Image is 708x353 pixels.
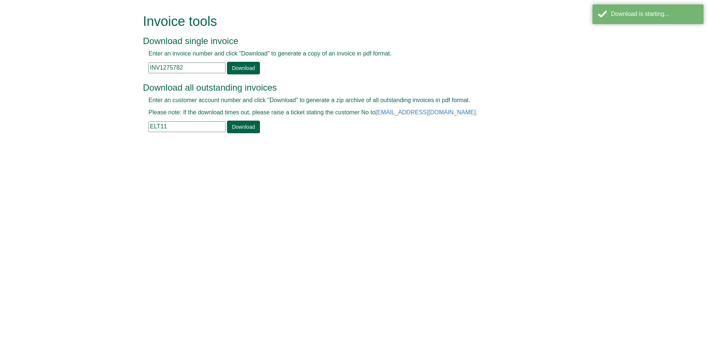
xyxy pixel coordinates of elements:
h3: Download single invoice [143,36,548,46]
h1: Invoice tools [143,14,548,29]
div: Download is starting... [611,10,698,19]
p: Please note: If the download times out, please raise a ticket stating the customer No to . [148,108,543,117]
p: Enter an invoice number and click "Download" to generate a copy of an invoice in pdf format. [148,50,543,58]
h3: Download all outstanding invoices [143,83,548,93]
input: e.g. BLA02 [148,121,226,132]
a: Download [227,62,260,74]
a: Download [227,121,260,133]
input: e.g. INV1234 [148,63,226,73]
a: [EMAIL_ADDRESS][DOMAIN_NAME] [375,109,476,115]
p: Enter an customer account number and click "Download" to generate a zip archive of all outstandin... [148,96,543,105]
